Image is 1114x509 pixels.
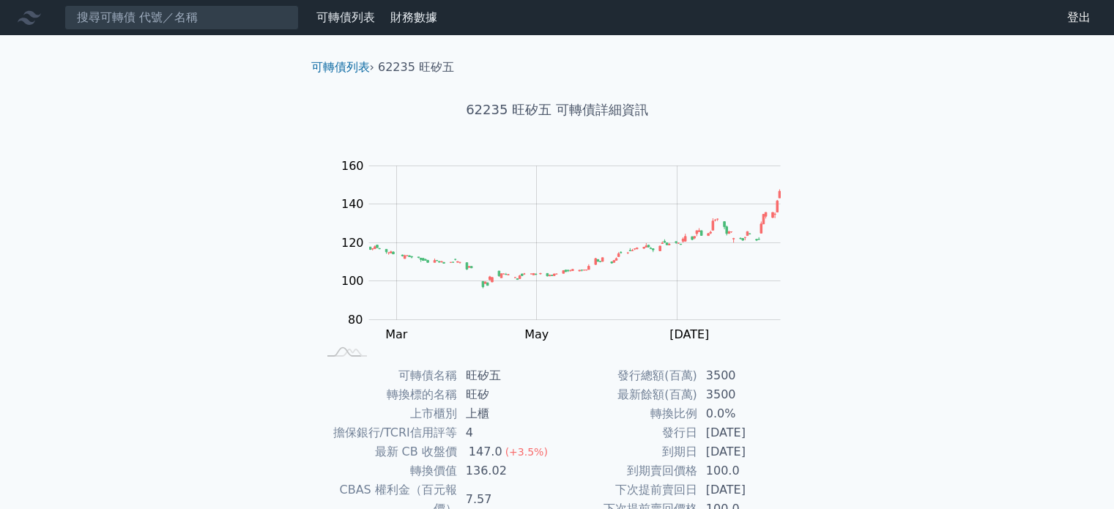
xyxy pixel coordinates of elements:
[697,385,798,404] td: 3500
[557,404,697,423] td: 轉換比例
[505,446,548,458] span: (+3.5%)
[697,366,798,385] td: 3500
[466,442,505,461] div: 147.0
[317,423,457,442] td: 擔保銀行/TCRI信用評等
[697,480,798,499] td: [DATE]
[64,5,299,30] input: 搜尋可轉債 代號／名稱
[557,442,697,461] td: 到期日
[669,327,709,341] tspan: [DATE]
[378,59,454,76] li: 62235 旺矽五
[300,100,815,120] h1: 62235 旺矽五 可轉債詳細資訊
[348,313,363,327] tspan: 80
[316,10,375,24] a: 可轉債列表
[524,327,549,341] tspan: May
[341,159,364,173] tspan: 160
[557,385,697,404] td: 最新餘額(百萬)
[390,10,437,24] a: 財務數據
[341,236,364,250] tspan: 120
[311,59,374,76] li: ›
[317,404,457,423] td: 上市櫃別
[697,442,798,461] td: [DATE]
[697,404,798,423] td: 0.0%
[317,442,457,461] td: 最新 CB 收盤價
[333,159,802,371] g: Chart
[341,274,364,288] tspan: 100
[317,385,457,404] td: 轉換標的名稱
[385,327,408,341] tspan: Mar
[317,461,457,480] td: 轉換價值
[557,461,697,480] td: 到期賣回價格
[457,385,557,404] td: 旺矽
[311,60,370,74] a: 可轉債列表
[557,423,697,442] td: 發行日
[457,423,557,442] td: 4
[457,366,557,385] td: 旺矽五
[557,366,697,385] td: 發行總額(百萬)
[457,461,557,480] td: 136.02
[557,480,697,499] td: 下次提前賣回日
[1055,6,1102,29] a: 登出
[317,366,457,385] td: 可轉債名稱
[457,404,557,423] td: 上櫃
[697,461,798,480] td: 100.0
[697,423,798,442] td: [DATE]
[341,197,364,211] tspan: 140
